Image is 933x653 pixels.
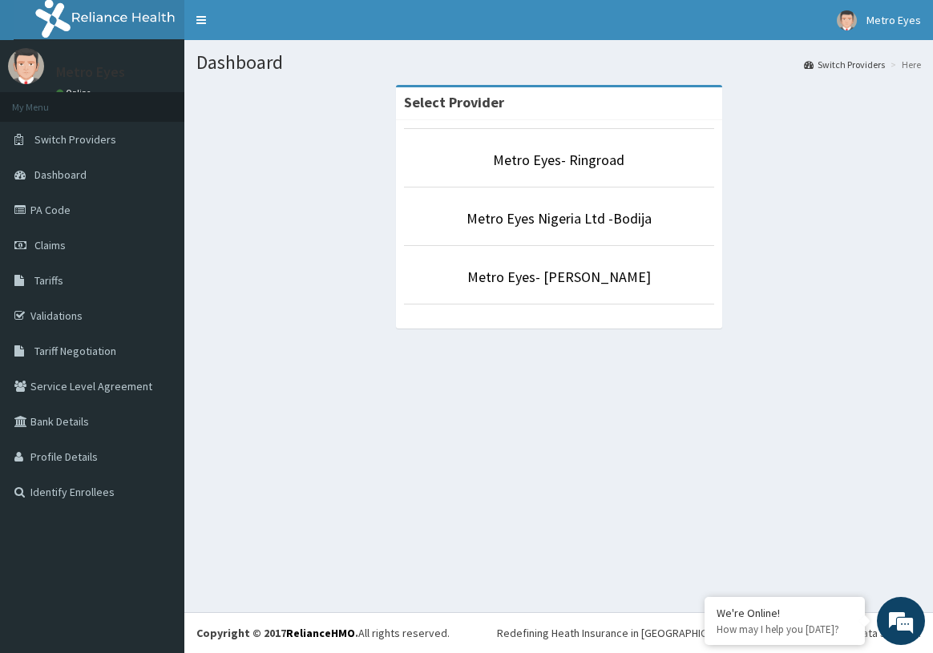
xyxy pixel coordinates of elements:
[467,268,651,286] a: Metro Eyes- [PERSON_NAME]
[184,612,933,653] footer: All rights reserved.
[196,626,358,640] strong: Copyright © 2017 .
[717,606,853,620] div: We're Online!
[404,93,504,111] strong: Select Provider
[196,52,921,73] h1: Dashboard
[34,167,87,182] span: Dashboard
[887,58,921,71] li: Here
[34,238,66,252] span: Claims
[866,13,921,27] span: Metro Eyes
[34,344,116,358] span: Tariff Negotiation
[466,209,652,228] a: Metro Eyes Nigeria Ltd -Bodija
[286,626,355,640] a: RelianceHMO
[8,48,44,84] img: User Image
[837,10,857,30] img: User Image
[804,58,885,71] a: Switch Providers
[34,132,116,147] span: Switch Providers
[56,65,125,79] p: Metro Eyes
[56,87,95,99] a: Online
[497,625,921,641] div: Redefining Heath Insurance in [GEOGRAPHIC_DATA] using Telemedicine and Data Science!
[717,623,853,636] p: How may I help you today?
[34,273,63,288] span: Tariffs
[493,151,624,169] a: Metro Eyes- Ringroad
